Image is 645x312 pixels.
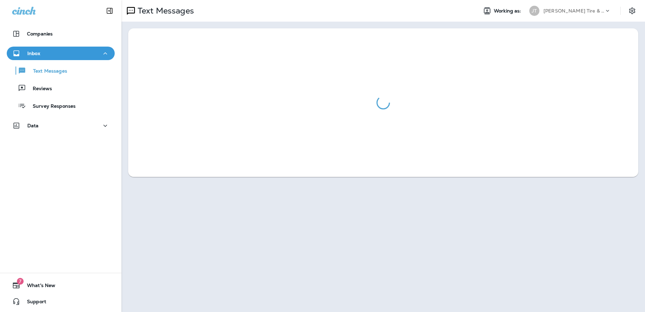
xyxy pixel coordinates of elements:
[626,5,638,17] button: Settings
[7,295,115,308] button: Support
[135,6,194,16] p: Text Messages
[7,63,115,78] button: Text Messages
[543,8,604,14] p: [PERSON_NAME] Tire & Auto
[26,103,76,110] p: Survey Responses
[27,123,39,128] p: Data
[7,119,115,132] button: Data
[27,31,53,36] p: Companies
[17,278,24,285] span: 7
[20,299,46,307] span: Support
[7,279,115,292] button: 7What's New
[529,6,539,16] div: JT
[7,99,115,113] button: Survey Responses
[100,4,119,18] button: Collapse Sidebar
[26,68,67,75] p: Text Messages
[494,8,523,14] span: Working as:
[7,81,115,95] button: Reviews
[26,86,52,92] p: Reviews
[7,47,115,60] button: Inbox
[20,283,55,291] span: What's New
[27,51,40,56] p: Inbox
[7,27,115,41] button: Companies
